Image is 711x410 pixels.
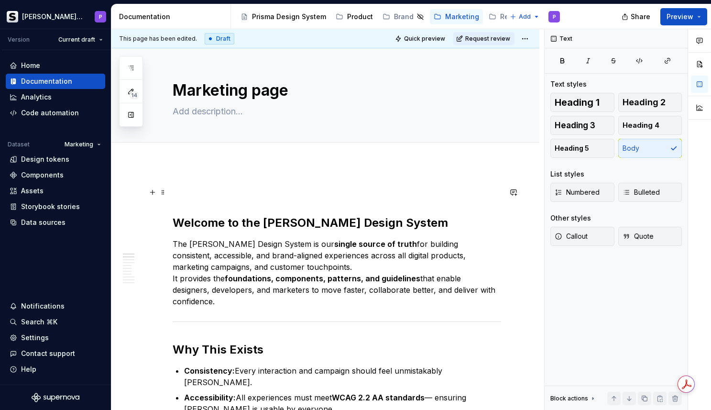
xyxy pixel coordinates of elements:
[21,61,40,70] div: Home
[21,108,79,118] div: Code automation
[550,116,614,135] button: Heading 3
[332,393,425,402] strong: WCAG 2.2 AA standards
[550,169,584,179] div: List styles
[623,98,666,107] span: Heading 2
[184,366,235,376] strong: Consistency:
[6,183,105,199] a: Assets
[667,12,693,22] span: Preview
[6,89,105,105] a: Analytics
[617,8,656,25] button: Share
[205,33,234,44] div: Draft
[394,12,414,22] div: Brand
[347,12,373,22] div: Product
[618,227,682,246] button: Quote
[550,183,614,202] button: Numbered
[173,215,501,231] h2: Welcome to the [PERSON_NAME] Design System
[184,393,236,402] strong: Accessibility:
[618,93,682,112] button: Heading 2
[7,11,18,22] img: 70f0b34c-1a93-4a5d-86eb-502ec58ca862.png
[445,12,479,22] div: Marketing
[430,9,483,24] a: Marketing
[519,13,531,21] span: Add
[21,333,49,343] div: Settings
[6,330,105,345] a: Settings
[6,167,105,183] a: Components
[173,342,501,357] h2: Why This Exists
[555,144,589,153] span: Heading 5
[99,13,102,21] div: P
[623,188,660,197] span: Bulleted
[21,365,36,374] div: Help
[21,301,65,311] div: Notifications
[54,33,107,46] button: Current draft
[21,186,44,196] div: Assets
[550,139,614,158] button: Heading 5
[22,12,83,22] div: [PERSON_NAME] Prisma
[507,10,543,23] button: Add
[21,155,69,164] div: Design tokens
[453,32,514,45] button: Request review
[252,12,326,22] div: Prisma Design System
[332,9,377,24] a: Product
[171,79,499,102] textarea: Marketing page
[21,77,72,86] div: Documentation
[6,299,105,314] button: Notifications
[6,105,105,121] a: Code automation
[119,35,197,43] span: This page has been edited.
[550,93,614,112] button: Heading 1
[8,141,30,148] div: Dataset
[485,9,550,24] a: Resources
[184,365,501,388] p: Every interaction and campaign should feel unmistakably [PERSON_NAME].
[555,188,600,197] span: Numbered
[8,36,30,44] div: Version
[500,12,536,22] div: Resources
[21,202,80,211] div: Storybook stories
[553,13,556,21] div: P
[60,138,105,151] button: Marketing
[555,121,595,130] span: Heading 3
[32,393,79,402] svg: Supernova Logo
[379,9,428,24] a: Brand
[6,74,105,89] a: Documentation
[550,79,587,89] div: Text styles
[237,9,330,24] a: Prisma Design System
[119,12,227,22] div: Documentation
[58,36,95,44] span: Current draft
[555,232,588,241] span: Callout
[21,218,66,227] div: Data sources
[2,6,109,27] button: [PERSON_NAME] PrismaP
[618,116,682,135] button: Heading 4
[404,35,445,43] span: Quick preview
[623,121,659,130] span: Heading 4
[237,7,505,26] div: Page tree
[550,227,614,246] button: Callout
[6,152,105,167] a: Design tokens
[555,98,600,107] span: Heading 1
[6,199,105,214] a: Storybook stories
[623,232,654,241] span: Quote
[130,91,139,99] span: 14
[6,362,105,377] button: Help
[631,12,650,22] span: Share
[65,141,93,148] span: Marketing
[21,317,57,327] div: Search ⌘K
[6,346,105,361] button: Contact support
[173,238,501,307] p: The [PERSON_NAME] Design System is our for building consistent, accessible, and brand-aligned exp...
[6,314,105,330] button: Search ⌘K
[465,35,510,43] span: Request review
[392,32,449,45] button: Quick preview
[21,349,75,358] div: Contact support
[21,170,64,180] div: Components
[550,395,588,402] div: Block actions
[225,274,420,283] strong: foundations, components, patterns, and guidelines
[6,215,105,230] a: Data sources
[21,92,52,102] div: Analytics
[660,8,707,25] button: Preview
[334,239,417,249] strong: single source of truth
[6,58,105,73] a: Home
[550,392,597,405] div: Block actions
[550,213,591,223] div: Other styles
[618,183,682,202] button: Bulleted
